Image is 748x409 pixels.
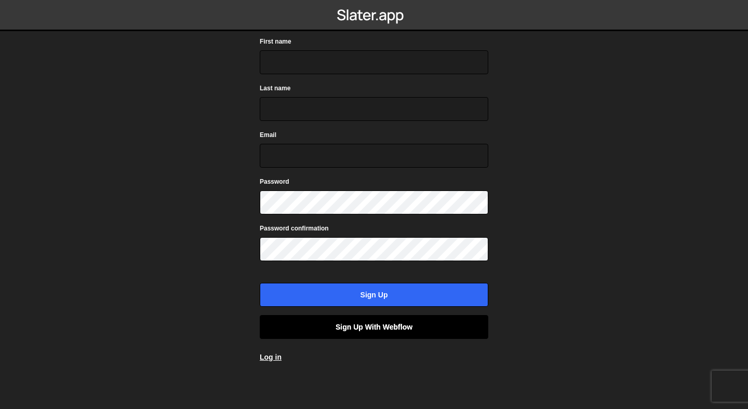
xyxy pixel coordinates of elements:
[260,36,291,47] label: First name
[260,130,276,140] label: Email
[260,315,488,339] a: Sign up with Webflow
[260,353,282,361] a: Log in
[260,83,290,93] label: Last name
[260,283,488,307] input: Sign up
[260,176,289,187] label: Password
[260,223,329,234] label: Password confirmation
